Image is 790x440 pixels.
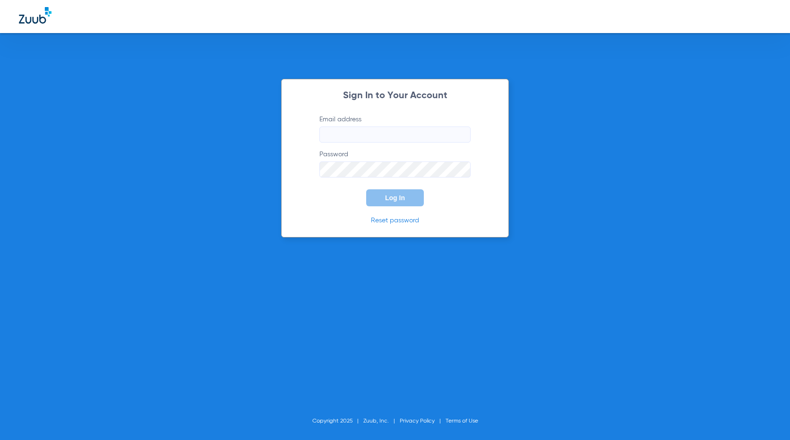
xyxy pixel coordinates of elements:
[446,418,478,424] a: Terms of Use
[371,217,419,224] a: Reset password
[366,189,424,206] button: Log In
[363,416,400,426] li: Zuub, Inc.
[400,418,435,424] a: Privacy Policy
[305,91,485,101] h2: Sign In to Your Account
[312,416,363,426] li: Copyright 2025
[319,127,471,143] input: Email address
[319,115,471,143] label: Email address
[319,150,471,178] label: Password
[319,161,471,178] input: Password
[19,7,52,24] img: Zuub Logo
[385,194,405,202] span: Log In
